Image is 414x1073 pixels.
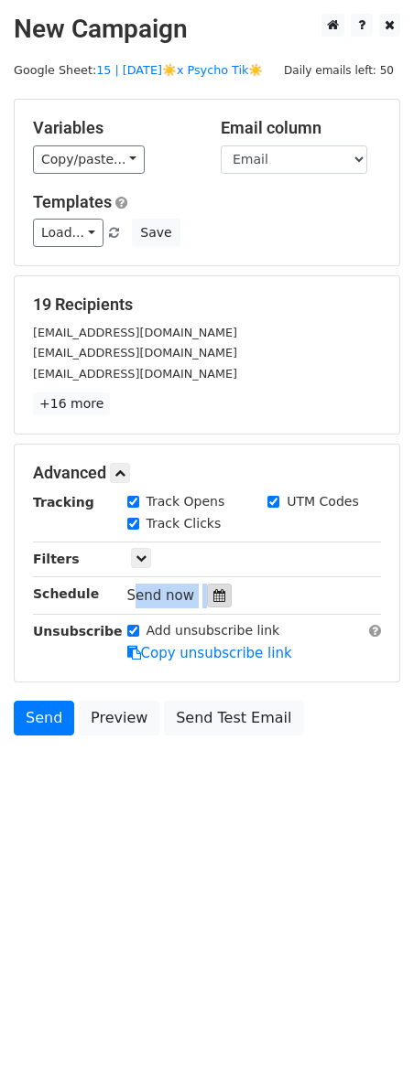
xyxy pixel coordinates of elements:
h5: 19 Recipients [33,295,381,315]
a: Send Test Email [164,701,303,735]
span: Daily emails left: 50 [278,60,400,80]
a: Preview [79,701,159,735]
button: Save [132,219,180,247]
small: Google Sheet: [14,63,263,77]
strong: Schedule [33,586,99,601]
a: +16 more [33,392,110,415]
a: Templates [33,192,112,211]
strong: Tracking [33,495,94,510]
a: Daily emails left: 50 [278,63,400,77]
span: Send now [127,587,195,604]
iframe: Chat Widget [322,985,414,1073]
label: Track Clicks [147,514,222,533]
h2: New Campaign [14,14,400,45]
label: Track Opens [147,492,225,511]
a: Send [14,701,74,735]
small: [EMAIL_ADDRESS][DOMAIN_NAME] [33,326,237,339]
h5: Advanced [33,463,381,483]
a: 15 | [DATE]☀️x Psycho Tik☀️ [96,63,263,77]
a: Copy/paste... [33,145,145,174]
small: [EMAIL_ADDRESS][DOMAIN_NAME] [33,367,237,381]
a: Load... [33,219,103,247]
label: Add unsubscribe link [147,621,280,640]
h5: Variables [33,118,193,138]
strong: Filters [33,552,80,566]
h5: Email column [221,118,381,138]
label: UTM Codes [287,492,358,511]
a: Copy unsubscribe link [127,645,292,661]
strong: Unsubscribe [33,624,123,638]
small: [EMAIL_ADDRESS][DOMAIN_NAME] [33,346,237,359]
